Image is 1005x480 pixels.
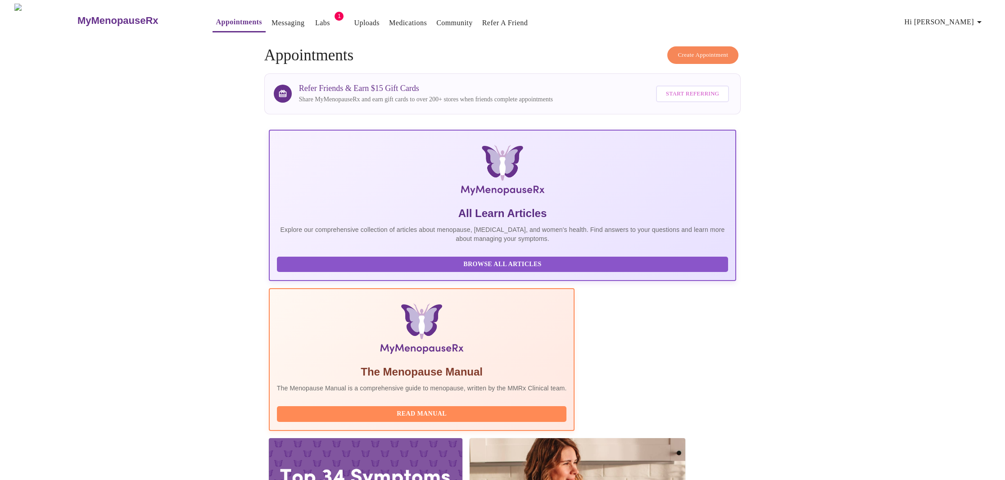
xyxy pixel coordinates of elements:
button: Medications [385,14,430,32]
p: The Menopause Manual is a comprehensive guide to menopause, written by the MMRx Clinical team. [277,384,567,393]
a: Uploads [354,17,380,29]
h5: The Menopause Manual [277,365,567,379]
span: Hi [PERSON_NAME] [905,16,985,28]
a: Messaging [272,17,304,29]
button: Create Appointment [667,46,738,64]
button: Community [433,14,476,32]
a: Read Manual [277,409,569,417]
a: MyMenopauseRx [76,5,194,36]
a: Browse All Articles [277,260,730,267]
button: Read Manual [277,406,567,422]
span: Create Appointment [678,50,728,60]
img: MyMenopauseRx Logo [14,4,76,37]
img: Menopause Manual [323,303,521,358]
button: Messaging [268,14,308,32]
span: 1 [335,12,344,21]
span: Read Manual [286,408,558,420]
p: Share MyMenopauseRx and earn gift cards to over 200+ stores when friends complete appointments [299,95,553,104]
button: Labs [308,14,337,32]
button: Browse All Articles [277,257,728,272]
span: Start Referring [666,89,719,99]
button: Appointments [213,13,266,32]
img: MyMenopauseRx Logo [347,145,658,199]
button: Start Referring [656,86,729,102]
a: Medications [389,17,427,29]
button: Uploads [350,14,383,32]
h3: Refer Friends & Earn $15 Gift Cards [299,84,553,93]
span: Browse All Articles [286,259,719,270]
h5: All Learn Articles [277,206,728,221]
h4: Appointments [264,46,741,64]
button: Refer a Friend [479,14,532,32]
a: Refer a Friend [482,17,528,29]
a: Community [436,17,473,29]
a: Labs [315,17,330,29]
h3: MyMenopauseRx [77,15,158,27]
p: Explore our comprehensive collection of articles about menopause, [MEDICAL_DATA], and women's hea... [277,225,728,243]
button: Hi [PERSON_NAME] [901,13,988,31]
a: Start Referring [654,81,731,107]
a: Appointments [216,16,262,28]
